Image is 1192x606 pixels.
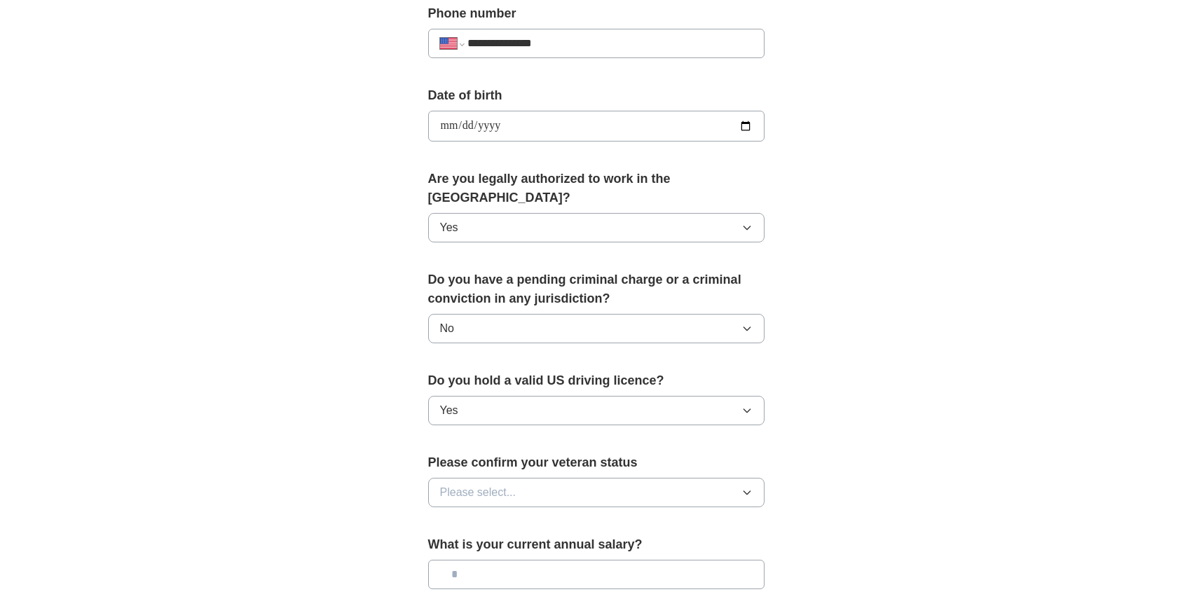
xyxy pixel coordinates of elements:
label: Do you hold a valid US driving licence? [428,371,765,390]
label: Do you have a pending criminal charge or a criminal conviction in any jurisdiction? [428,270,765,308]
label: What is your current annual salary? [428,535,765,554]
span: Please select... [440,484,516,501]
span: Yes [440,402,458,419]
label: Please confirm your veteran status [428,453,765,472]
span: Yes [440,219,458,236]
button: Yes [428,396,765,425]
label: Phone number [428,4,765,23]
button: No [428,314,765,343]
label: Date of birth [428,86,765,105]
button: Yes [428,213,765,242]
button: Please select... [428,478,765,507]
span: No [440,320,454,337]
label: Are you legally authorized to work in the [GEOGRAPHIC_DATA]? [428,170,765,207]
